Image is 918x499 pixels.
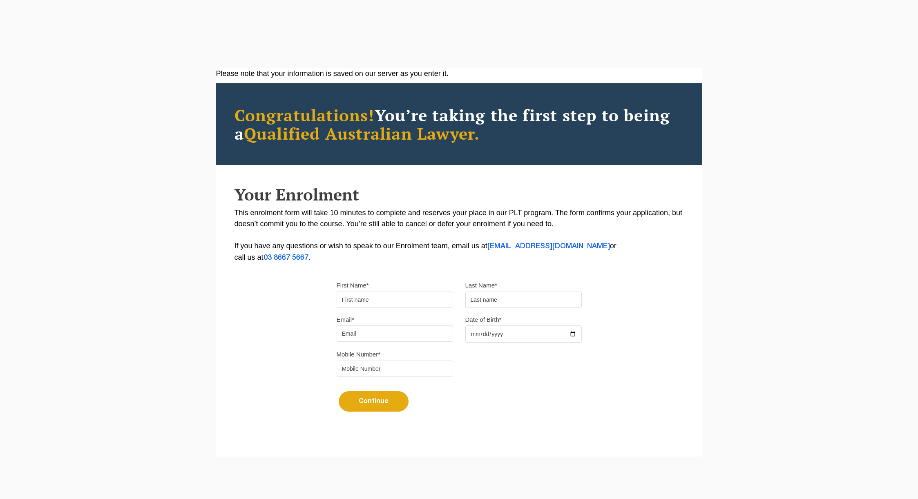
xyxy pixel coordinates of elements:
[339,391,409,412] button: Continue
[264,254,308,261] a: 03 8667 5667
[235,106,684,143] h2: You’re taking the first step to being a
[337,316,354,324] label: Email*
[465,281,497,290] label: Last Name*
[337,292,453,308] input: First name
[337,325,453,342] input: Email
[235,104,375,126] span: Congratulations!
[465,316,502,324] label: Date of Birth*
[487,243,610,249] a: [EMAIL_ADDRESS][DOMAIN_NAME]
[337,361,453,377] input: Mobile Number
[244,123,480,144] span: Qualified Australian Lawyer.
[235,207,684,263] p: This enrolment form will take 10 minutes to complete and reserves your place in our PLT program. ...
[465,292,582,308] input: Last name
[337,281,369,290] label: First Name*
[216,68,702,79] div: Please note that your information is saved on our server as you enter it.
[235,185,684,203] h2: Your Enrolment
[337,350,381,359] label: Mobile Number*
